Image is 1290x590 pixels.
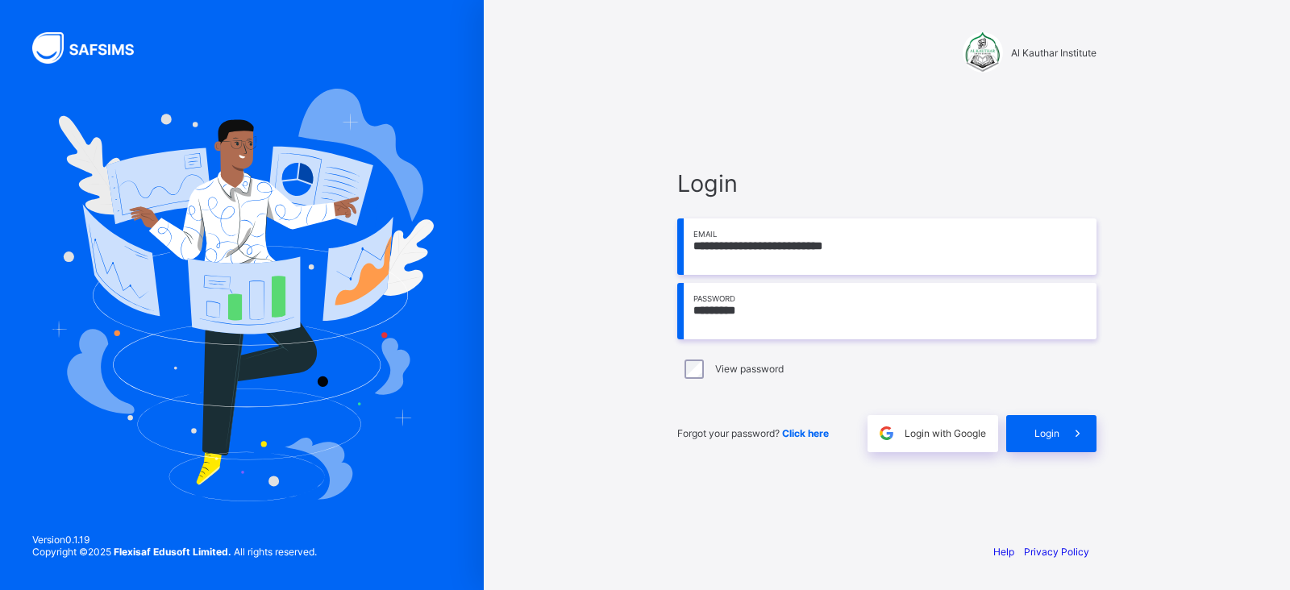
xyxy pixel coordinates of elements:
[1011,47,1096,59] span: Al Kauthar Institute
[1034,427,1059,439] span: Login
[32,546,317,558] span: Copyright © 2025 All rights reserved.
[677,169,1096,197] span: Login
[905,427,986,439] span: Login with Google
[32,534,317,546] span: Version 0.1.19
[877,424,896,442] img: google.396cfc9801f0270233282035f929180a.svg
[32,32,153,64] img: SAFSIMS Logo
[677,427,829,439] span: Forgot your password?
[715,363,784,375] label: View password
[782,427,829,439] a: Click here
[114,546,231,558] strong: Flexisaf Edusoft Limited.
[993,546,1014,558] a: Help
[50,89,434,501] img: Hero Image
[1024,546,1089,558] a: Privacy Policy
